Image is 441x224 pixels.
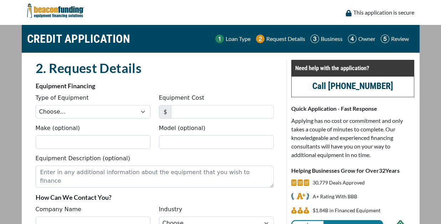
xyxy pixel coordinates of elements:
p: Applying has no cost or commitment and only takes a couple of minutes to complete. Our knowledgea... [291,116,414,159]
p: A+ Rating With BBB [313,192,357,201]
a: Call [PHONE_NUMBER] [312,81,393,91]
p: Request Details [266,35,305,43]
p: Owner [358,35,375,43]
label: Equipment Cost [159,94,205,102]
span: $ [159,105,171,119]
label: Make (optional) [36,124,80,132]
p: Equipment Financing [36,82,274,90]
img: Step 3 [311,35,319,43]
p: $1,843,611,914 in Financed Equipment [313,206,380,215]
h1: CREDIT APPLICATION [27,28,130,49]
img: Step 2 [256,35,265,43]
p: Loan Type [226,35,251,43]
img: Step 1 [215,35,224,43]
label: Company Name [36,205,81,214]
label: Model (optional) [159,124,205,132]
p: Helping Businesses Grow for Over Years [291,166,414,175]
img: Step 5 [381,35,389,43]
p: Review [391,35,409,43]
label: Equipment Description (optional) [36,154,130,163]
p: Need help with the application? [295,64,410,72]
span: 32 [379,167,385,174]
label: Type of Equipment [36,94,89,102]
img: lock icon to convery security [346,10,352,16]
p: Business [321,35,343,43]
p: This application is secure [353,8,414,17]
h2: 2. Request Details [36,60,274,76]
img: Step 4 [348,35,357,43]
p: 30,779 Deals Approved [313,178,365,187]
p: Quick Application - Fast Response [291,104,414,113]
p: How Can We Contact You? [36,193,274,202]
label: Industry [159,205,183,214]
